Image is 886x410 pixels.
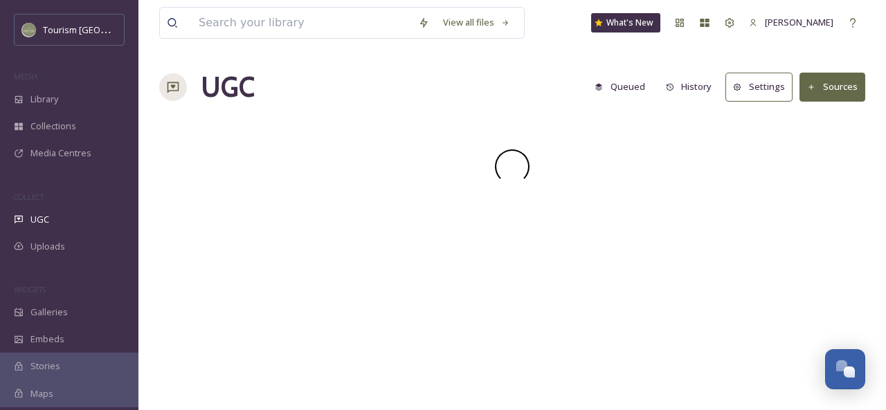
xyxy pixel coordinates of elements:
[591,13,660,32] a: What's New
[725,73,793,101] button: Settings
[742,9,840,36] a: [PERSON_NAME]
[30,333,64,346] span: Embeds
[659,73,726,100] a: History
[192,8,411,38] input: Search your library
[14,192,44,202] span: COLLECT
[30,93,58,106] span: Library
[588,73,659,100] a: Queued
[825,349,865,389] button: Open Chat
[588,73,652,100] button: Queued
[765,16,833,28] span: [PERSON_NAME]
[22,23,36,37] img: Abbotsford_Snapsea.png
[436,9,517,36] a: View all files
[659,73,719,100] button: History
[30,306,68,319] span: Galleries
[725,73,799,101] a: Settings
[30,240,65,253] span: Uploads
[30,360,60,373] span: Stories
[799,73,865,101] button: Sources
[30,387,53,400] span: Maps
[30,147,91,160] span: Media Centres
[30,120,76,133] span: Collections
[201,66,255,108] a: UGC
[14,71,38,82] span: MEDIA
[14,284,46,295] span: WIDGETS
[43,23,167,36] span: Tourism [GEOGRAPHIC_DATA]
[30,213,49,226] span: UGC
